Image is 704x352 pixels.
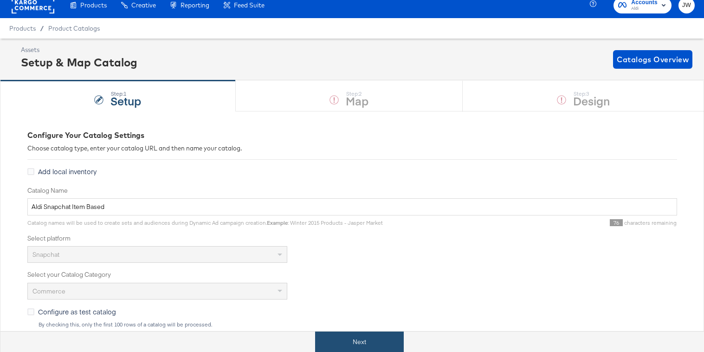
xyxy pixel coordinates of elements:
[617,53,689,66] span: Catalogs Overview
[267,219,288,226] strong: Example
[27,198,677,215] input: Name your catalog e.g. My Dynamic Product Catalog
[383,219,677,227] div: characters remaining
[234,1,265,9] span: Feed Suite
[27,186,677,195] label: Catalog Name
[613,50,692,69] button: Catalogs Overview
[27,234,677,243] label: Select platform
[110,91,141,97] div: Step: 1
[131,1,156,9] span: Creative
[48,25,100,32] a: Product Catalogs
[32,250,59,259] span: Snapchat
[21,46,137,54] div: Assets
[80,1,107,9] span: Products
[32,287,65,295] span: Commerce
[631,5,658,13] span: Aldi
[181,1,209,9] span: Reporting
[38,307,116,316] span: Configure as test catalog
[38,167,97,176] span: Add local inventory
[9,25,36,32] span: Products
[610,219,623,226] span: 76
[27,270,677,279] label: Select your Catalog Category
[27,144,677,153] div: Choose catalog type, enter your catalog URL and then name your catalog.
[110,93,141,108] strong: Setup
[36,25,48,32] span: /
[21,54,137,70] div: Setup & Map Catalog
[38,321,677,328] div: By checking this, only the first 100 rows of a catalog will be processed.
[27,130,677,141] div: Configure Your Catalog Settings
[27,219,383,226] span: Catalog names will be used to create sets and audiences during Dynamic Ad campaign creation. : Wi...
